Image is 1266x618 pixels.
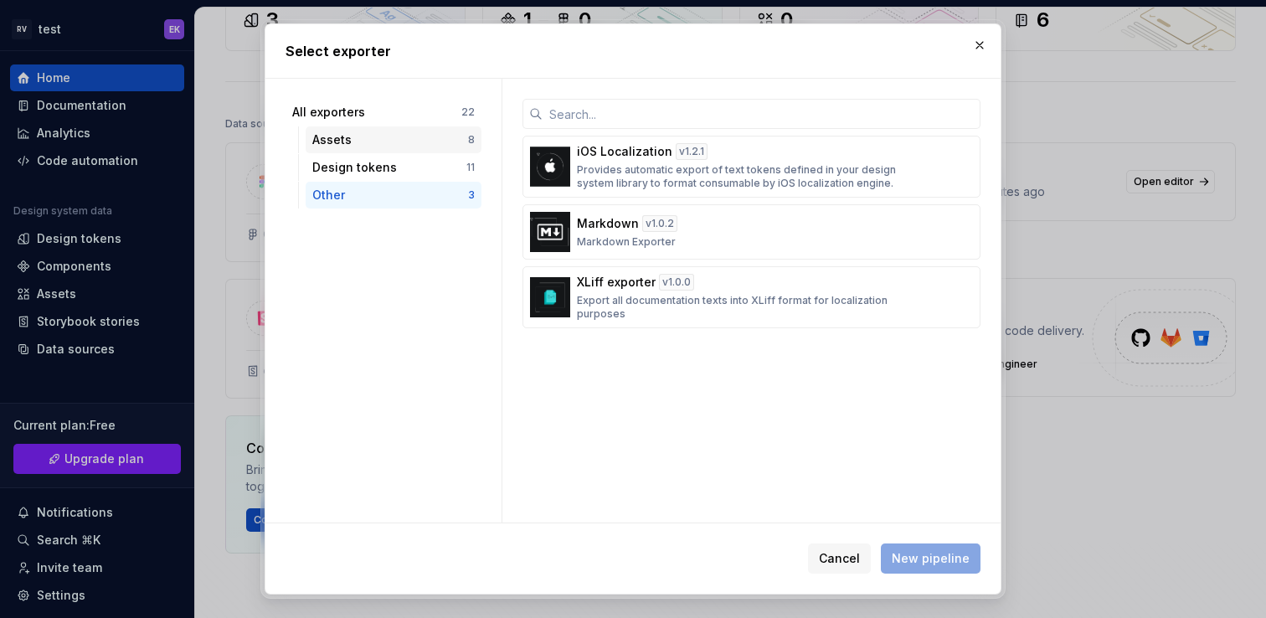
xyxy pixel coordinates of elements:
[522,204,980,260] button: Markdownv1.0.2Markdown Exporter
[466,161,475,174] div: 11
[468,188,475,202] div: 3
[461,106,475,119] div: 22
[819,550,860,567] span: Cancel
[522,136,980,198] button: iOS Localizationv1.2.1Provides automatic export of text tokens defined in your design system libr...
[312,131,468,148] div: Assets
[306,154,481,181] button: Design tokens11
[306,126,481,153] button: Assets8
[577,274,656,291] p: XLiff exporter
[808,543,871,574] button: Cancel
[577,163,916,190] p: Provides automatic export of text tokens defined in your design system library to format consumab...
[659,274,694,291] div: v 1.0.0
[642,215,677,232] div: v 1.0.2
[312,187,468,203] div: Other
[543,99,980,129] input: Search...
[306,182,481,209] button: Other3
[522,266,980,328] button: XLiff exporterv1.0.0Export all documentation texts into XLiff format for localization purposes
[577,235,676,249] p: Markdown Exporter
[286,99,481,126] button: All exporters22
[676,143,708,160] div: v 1.2.1
[312,159,466,176] div: Design tokens
[577,143,672,160] p: iOS Localization
[286,41,980,61] h2: Select exporter
[577,215,639,232] p: Markdown
[292,104,461,121] div: All exporters
[468,133,475,147] div: 8
[577,294,916,321] p: Export all documentation texts into XLiff format for localization purposes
